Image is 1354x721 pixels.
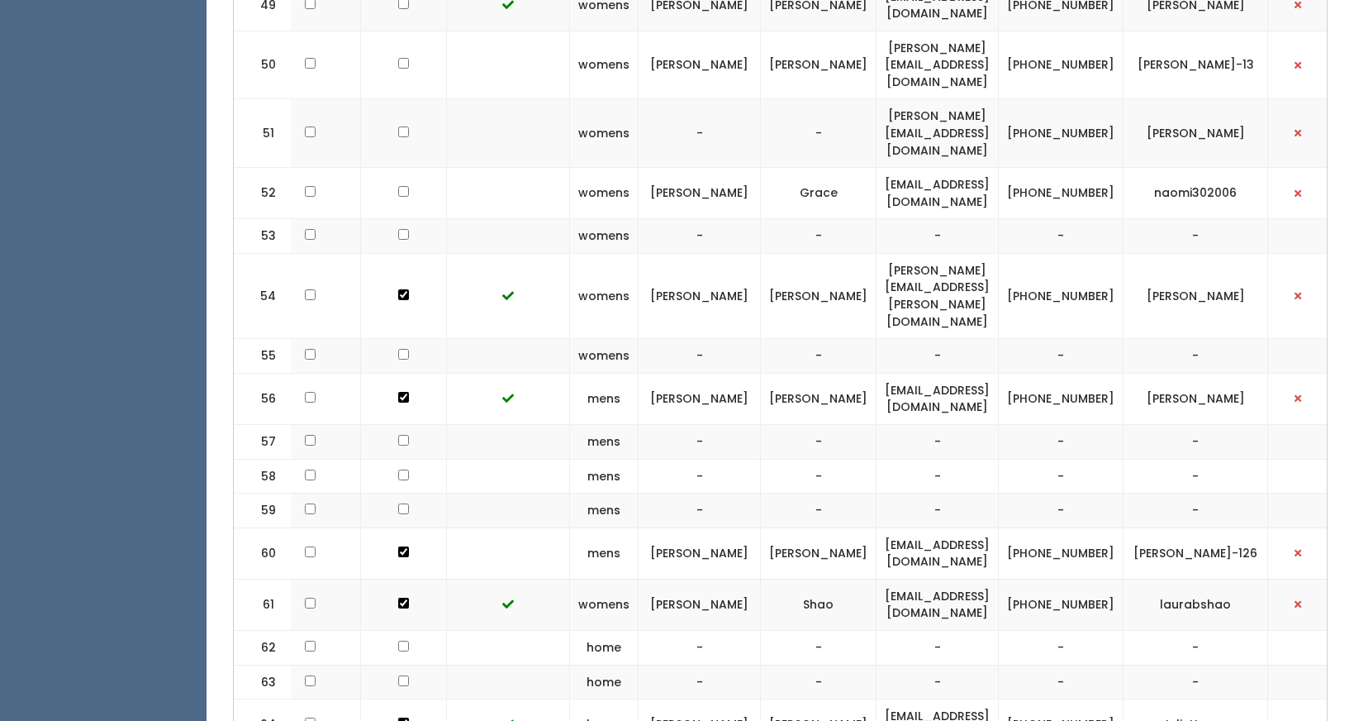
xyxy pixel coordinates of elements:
td: mens [570,494,639,528]
td: - [877,494,999,528]
td: 61 [234,579,292,630]
td: 51 [234,99,292,168]
td: [PERSON_NAME] [639,579,761,630]
td: 62 [234,630,292,665]
td: - [761,424,877,459]
td: [PHONE_NUMBER] [999,528,1124,579]
td: 54 [234,253,292,338]
td: - [877,459,999,494]
td: - [639,99,761,168]
td: - [761,339,877,374]
td: [PERSON_NAME][EMAIL_ADDRESS][PERSON_NAME][DOMAIN_NAME] [877,253,999,338]
td: womens [570,253,639,338]
td: [PHONE_NUMBER] [999,373,1124,424]
td: [PERSON_NAME] [639,253,761,338]
td: - [761,630,877,665]
td: [PERSON_NAME] [761,31,877,99]
td: [PHONE_NUMBER] [999,31,1124,99]
td: womens [570,99,639,168]
td: - [999,494,1124,528]
td: - [877,665,999,700]
td: mens [570,528,639,579]
td: womens [570,339,639,374]
td: womens [570,219,639,254]
td: - [877,424,999,459]
td: - [1124,339,1268,374]
td: Grace [761,168,877,219]
td: - [877,339,999,374]
td: - [761,665,877,700]
td: - [1124,630,1268,665]
td: [EMAIL_ADDRESS][DOMAIN_NAME] [877,579,999,630]
td: womens [570,31,639,99]
td: - [639,219,761,254]
td: - [761,494,877,528]
td: 57 [234,424,292,459]
td: - [999,459,1124,494]
td: - [639,339,761,374]
td: [EMAIL_ADDRESS][DOMAIN_NAME] [877,373,999,424]
td: 56 [234,373,292,424]
td: 50 [234,31,292,99]
td: - [999,665,1124,700]
td: mens [570,424,639,459]
td: [PERSON_NAME] [1124,253,1268,338]
td: 60 [234,528,292,579]
td: 52 [234,168,292,219]
td: [EMAIL_ADDRESS][DOMAIN_NAME] [877,528,999,579]
td: - [1124,494,1268,528]
td: [PERSON_NAME] [761,528,877,579]
td: - [761,219,877,254]
td: [PERSON_NAME]-126 [1124,528,1268,579]
td: [PERSON_NAME][EMAIL_ADDRESS][DOMAIN_NAME] [877,99,999,168]
td: [PERSON_NAME] [1124,373,1268,424]
td: - [999,424,1124,459]
td: - [639,494,761,528]
td: [PERSON_NAME] [639,168,761,219]
td: - [877,630,999,665]
td: [PERSON_NAME] [761,373,877,424]
td: home [570,665,639,700]
td: [EMAIL_ADDRESS][DOMAIN_NAME] [877,168,999,219]
td: Shao [761,579,877,630]
td: [PERSON_NAME] [639,31,761,99]
td: [PHONE_NUMBER] [999,168,1124,219]
td: - [639,424,761,459]
td: 63 [234,665,292,700]
td: 53 [234,219,292,254]
td: - [761,99,877,168]
td: 58 [234,459,292,494]
td: womens [570,579,639,630]
td: 59 [234,494,292,528]
td: - [1124,459,1268,494]
td: - [1124,219,1268,254]
td: mens [570,459,639,494]
td: mens [570,373,639,424]
td: [PHONE_NUMBER] [999,99,1124,168]
td: - [639,459,761,494]
td: womens [570,168,639,219]
td: - [1124,424,1268,459]
td: - [761,459,877,494]
td: - [999,219,1124,254]
td: [PERSON_NAME] [639,373,761,424]
td: [PERSON_NAME] [639,528,761,579]
td: - [999,630,1124,665]
td: [PERSON_NAME] [761,253,877,338]
td: [PHONE_NUMBER] [999,253,1124,338]
td: [PERSON_NAME][EMAIL_ADDRESS][DOMAIN_NAME] [877,31,999,99]
td: [PHONE_NUMBER] [999,579,1124,630]
td: - [639,630,761,665]
td: home [570,630,639,665]
td: 55 [234,339,292,374]
td: - [999,339,1124,374]
td: - [1124,665,1268,700]
td: laurabshao [1124,579,1268,630]
td: naomi302006 [1124,168,1268,219]
td: [PERSON_NAME] [1124,99,1268,168]
td: - [877,219,999,254]
td: [PERSON_NAME]-13 [1124,31,1268,99]
td: - [639,665,761,700]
